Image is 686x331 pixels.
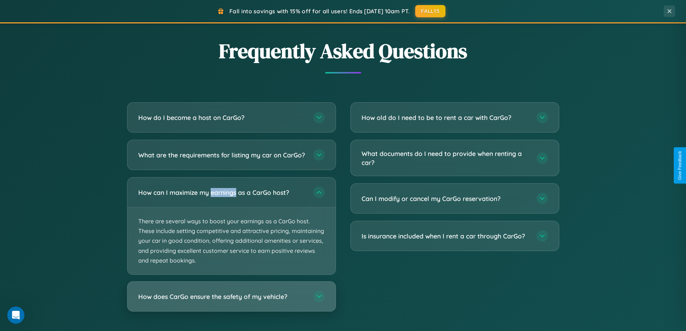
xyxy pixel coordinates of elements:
[127,37,559,65] h2: Frequently Asked Questions
[138,292,306,301] h3: How does CarGo ensure the safety of my vehicle?
[127,207,336,274] p: There are several ways to boost your earnings as a CarGo host. These include setting competitive ...
[362,113,529,122] h3: How old do I need to be to rent a car with CarGo?
[138,113,306,122] h3: How do I become a host on CarGo?
[677,151,682,180] div: Give Feedback
[138,188,306,197] h3: How can I maximize my earnings as a CarGo host?
[362,149,529,167] h3: What documents do I need to provide when renting a car?
[362,194,529,203] h3: Can I modify or cancel my CarGo reservation?
[415,5,445,17] button: FALL15
[138,151,306,160] h3: What are the requirements for listing my car on CarGo?
[229,8,410,15] span: Fall into savings with 15% off for all users! Ends [DATE] 10am PT.
[362,232,529,241] h3: Is insurance included when I rent a car through CarGo?
[7,307,24,324] iframe: Intercom live chat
